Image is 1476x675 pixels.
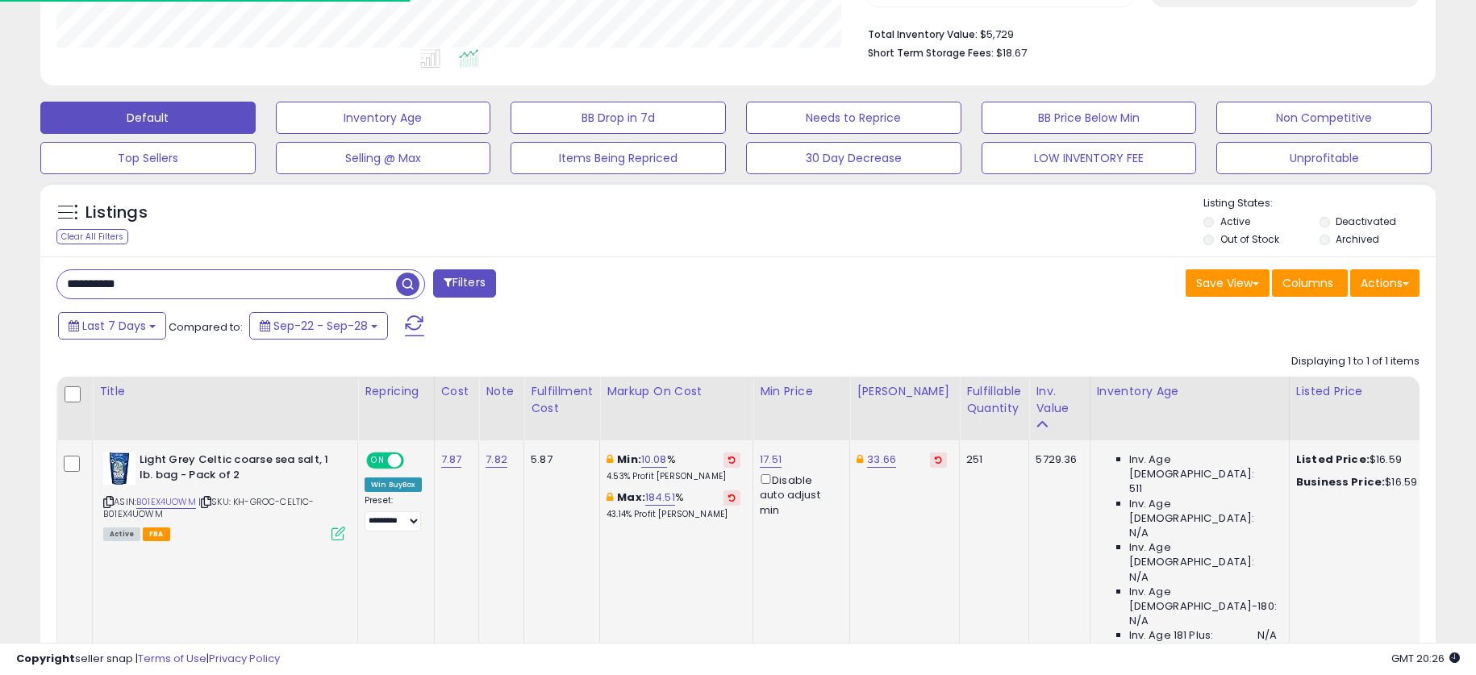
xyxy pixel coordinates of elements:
[441,452,462,468] a: 7.87
[531,452,587,467] div: 5.87
[56,229,128,244] div: Clear All Filters
[1296,383,1436,400] div: Listed Price
[143,527,170,541] span: FBA
[617,490,645,505] b: Max:
[1220,232,1279,246] label: Out of Stock
[1097,383,1282,400] div: Inventory Age
[1336,215,1396,228] label: Deactivated
[607,490,740,520] div: %
[1129,452,1277,481] span: Inv. Age [DEMOGRAPHIC_DATA]:
[531,383,593,417] div: Fulfillment Cost
[99,383,351,400] div: Title
[402,454,427,468] span: OFF
[1129,497,1277,526] span: Inv. Age [DEMOGRAPHIC_DATA]:
[138,651,206,666] a: Terms of Use
[40,102,256,134] button: Default
[868,27,978,41] b: Total Inventory Value:
[276,142,491,174] button: Selling @ Max
[645,490,675,506] a: 184.51
[641,452,667,468] a: 10.08
[209,651,280,666] a: Privacy Policy
[607,454,613,465] i: This overrides the store level min markup for this listing
[433,269,496,298] button: Filters
[1257,628,1277,643] span: N/A
[1129,540,1277,569] span: Inv. Age [DEMOGRAPHIC_DATA]:
[103,452,345,539] div: ASIN:
[600,377,753,440] th: The percentage added to the cost of goods (COGS) that forms the calculator for Min & Max prices.
[169,319,243,335] span: Compared to:
[760,471,837,518] div: Disable auto adjust min
[1391,651,1460,666] span: 2025-10-6 20:26 GMT
[82,318,146,334] span: Last 7 Days
[868,23,1407,43] li: $5,729
[486,383,517,400] div: Note
[16,651,75,666] strong: Copyright
[1186,269,1270,297] button: Save View
[1336,232,1379,246] label: Archived
[760,383,843,400] div: Min Price
[966,452,1016,467] div: 251
[511,142,726,174] button: Items Being Repriced
[1036,383,1082,417] div: Inv. value
[273,318,368,334] span: Sep-22 - Sep-28
[868,46,994,60] b: Short Term Storage Fees:
[368,454,388,468] span: ON
[1296,452,1370,467] b: Listed Price:
[486,452,507,468] a: 7.82
[760,452,782,468] a: 17.51
[728,456,736,464] i: Revert to store-level Min Markup
[607,492,613,502] i: This overrides the store level max markup for this listing
[1282,275,1333,291] span: Columns
[1036,452,1077,467] div: 5729.36
[511,102,726,134] button: BB Drop in 7d
[1220,215,1250,228] label: Active
[1272,269,1348,297] button: Columns
[746,102,961,134] button: Needs to Reprice
[365,383,427,400] div: Repricing
[441,383,473,400] div: Cost
[1296,474,1385,490] b: Business Price:
[1129,526,1149,540] span: N/A
[982,102,1197,134] button: BB Price Below Min
[1129,570,1149,585] span: N/A
[1203,196,1435,211] p: Listing States:
[607,452,740,482] div: %
[16,652,280,667] div: seller snap | |
[1296,475,1430,490] div: $16.59
[857,383,953,400] div: [PERSON_NAME]
[966,383,1022,417] div: Fulfillable Quantity
[607,509,740,520] p: 43.14% Profit [PERSON_NAME]
[996,45,1027,60] span: $18.67
[1129,481,1142,496] span: 511
[103,527,140,541] span: All listings currently available for purchase on Amazon
[136,495,196,509] a: B01EX4UOWM
[85,202,148,224] h5: Listings
[103,452,136,485] img: 41doV73ICUL._SL40_.jpg
[365,477,422,492] div: Win BuyBox
[1296,452,1430,467] div: $16.59
[617,452,641,467] b: Min:
[1129,628,1214,643] span: Inv. Age 181 Plus:
[746,142,961,174] button: 30 Day Decrease
[1291,354,1420,369] div: Displaying 1 to 1 of 1 items
[607,471,740,482] p: 4.53% Profit [PERSON_NAME]
[1129,614,1149,628] span: N/A
[40,142,256,174] button: Top Sellers
[1216,102,1432,134] button: Non Competitive
[867,452,896,468] a: 33.66
[140,452,336,486] b: Light Grey Celtic coarse sea salt, 1 lb. bag - Pack of 2
[607,383,746,400] div: Markup on Cost
[728,494,736,502] i: Revert to store-level Max Markup
[1350,269,1420,297] button: Actions
[276,102,491,134] button: Inventory Age
[103,495,315,519] span: | SKU: KH-GROC-CELTIC-B01EX4UOWM
[249,312,388,340] button: Sep-22 - Sep-28
[982,142,1197,174] button: LOW INVENTORY FEE
[58,312,166,340] button: Last 7 Days
[1216,142,1432,174] button: Unprofitable
[1129,585,1277,614] span: Inv. Age [DEMOGRAPHIC_DATA]-180:
[365,495,422,531] div: Preset:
